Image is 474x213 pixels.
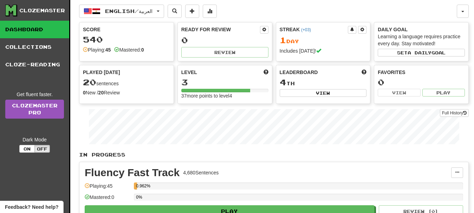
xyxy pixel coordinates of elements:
[19,145,35,153] button: On
[5,136,64,143] div: Dark Mode
[98,90,104,95] strong: 20
[408,50,431,55] span: a daily
[79,151,469,158] p: In Progress
[19,7,65,14] div: Clozemaster
[5,100,64,119] a: ClozemasterPro
[141,47,144,53] strong: 0
[362,69,366,76] span: This week in points, UTC
[5,91,64,98] div: Get fluent faster.
[280,47,367,54] div: Includes [DATE]!
[181,47,268,58] button: Review
[280,35,286,45] span: 1
[181,36,268,45] div: 0
[280,69,318,76] span: Leaderboard
[85,167,180,178] div: Fluency Fast Track
[136,182,137,189] div: 0.962%
[378,49,465,56] button: Seta dailygoal
[83,90,86,95] strong: 0
[181,69,197,76] span: Level
[378,78,465,87] div: 0
[280,78,367,87] div: th
[301,27,311,32] a: (+03)
[280,77,286,87] span: 4
[264,69,268,76] span: Score more points to level up
[181,92,268,99] div: 37 more points to level 4
[280,36,367,45] div: Day
[34,145,50,153] button: Off
[168,5,182,18] button: Search sentences
[378,89,420,96] button: View
[85,194,130,205] div: Mastered: 0
[83,26,170,33] div: Score
[422,89,465,96] button: Play
[83,77,96,87] span: 20
[181,26,260,33] div: Ready for Review
[440,109,469,117] button: Full History
[183,169,219,176] div: 4,680 Sentences
[85,182,130,194] div: Playing: 45
[378,69,465,76] div: Favorites
[280,26,348,33] div: Streak
[114,46,144,53] div: Mastered:
[378,26,465,33] div: Daily Goal
[378,33,465,47] div: Learning a language requires practice every day. Stay motivated!
[105,47,111,53] strong: 45
[5,204,58,211] span: Open feedback widget
[83,89,170,96] div: New / Review
[280,89,367,97] button: View
[105,8,152,14] span: English / العربية
[203,5,217,18] button: More stats
[181,78,268,87] div: 3
[83,78,170,87] div: sentences
[83,46,111,53] div: Playing:
[185,5,199,18] button: Add sentence to collection
[83,69,120,76] span: Played [DATE]
[83,35,170,44] div: 540
[79,5,164,18] button: English/العربية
